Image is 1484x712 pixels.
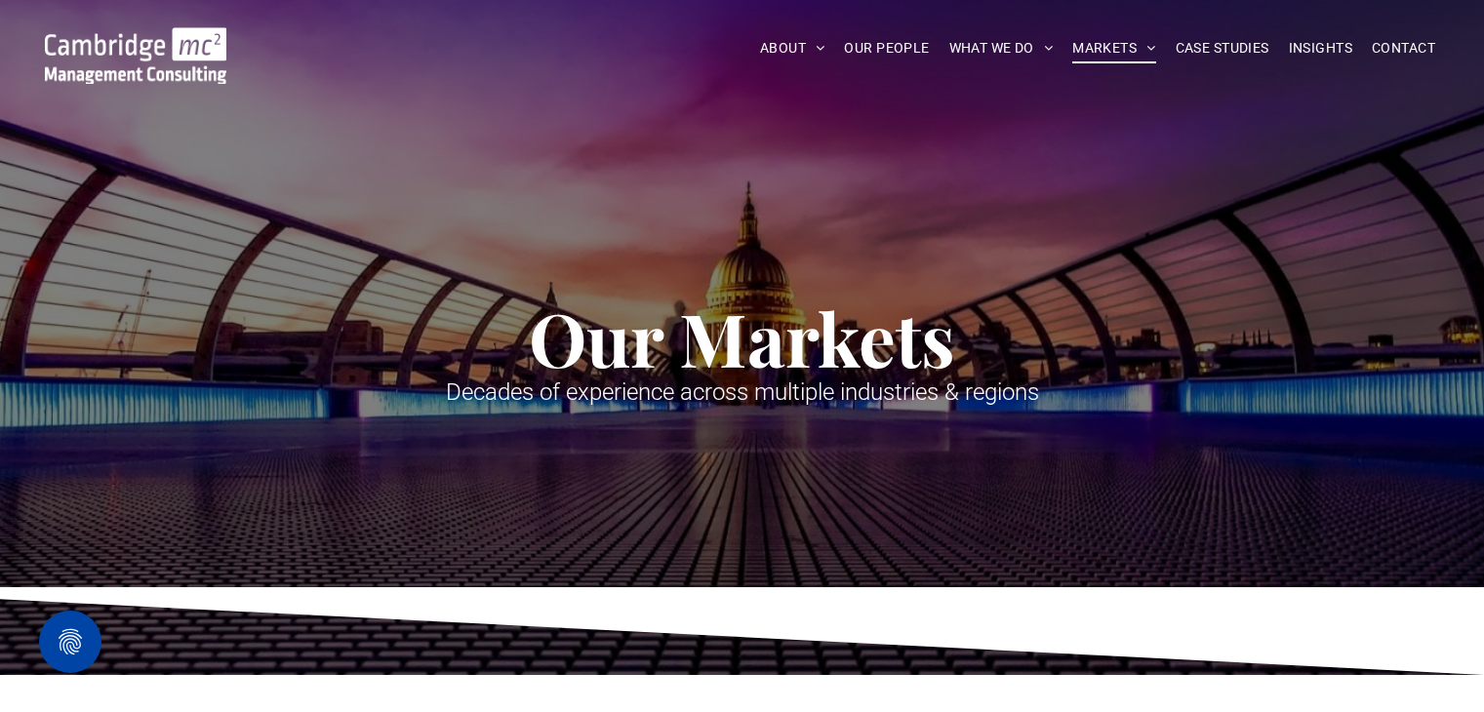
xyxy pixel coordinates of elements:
img: Go to Homepage [45,27,226,84]
a: MARKETS [1063,33,1165,63]
a: OUR PEOPLE [834,33,939,63]
span: Our Markets [529,289,955,386]
a: WHAT WE DO [940,33,1063,63]
span: Decades of experience across multiple industries & regions [446,378,1039,406]
a: CASE STUDIES [1166,33,1279,63]
a: Your Business Transformed | Cambridge Management Consulting [45,30,226,51]
a: CONTACT [1362,33,1445,63]
a: ABOUT [750,33,835,63]
a: INSIGHTS [1279,33,1362,63]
